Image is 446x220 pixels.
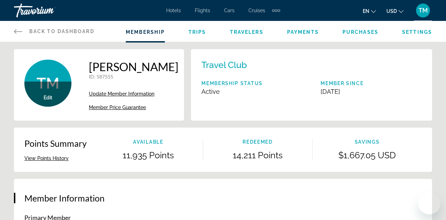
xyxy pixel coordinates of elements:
[272,5,280,16] button: Extra navigation items
[89,91,154,97] span: Update Member Information
[37,74,59,92] span: TM
[386,6,403,16] button: Change currency
[201,88,263,95] p: Active
[89,91,178,97] a: Update Member Information
[363,6,376,16] button: Change language
[363,8,369,14] span: en
[321,88,363,95] p: [DATE]
[14,1,84,20] a: Travorium
[418,7,428,14] span: TM
[89,74,94,79] span: ID
[24,193,422,203] h3: Member Information
[203,139,312,145] p: Redeemed
[418,192,440,214] iframe: Button to launch messaging window
[94,139,203,145] p: Available
[414,3,432,18] button: User Menu
[166,8,181,13] a: Hotels
[248,8,265,13] a: Cruises
[29,29,94,34] span: Back to Dashboard
[89,105,146,110] span: Member Price Guarantee
[287,29,319,35] a: Payments
[203,150,312,160] p: 14,211 Points
[386,8,397,14] span: USD
[94,150,203,160] p: 11,935 Points
[321,81,363,86] p: Member Since
[24,155,69,161] button: View Points History
[313,150,422,160] p: $1,667.05 USD
[224,8,234,13] a: Cars
[44,95,52,100] span: Edit
[201,60,247,70] p: Travel Club
[195,8,210,13] a: Flights
[24,138,87,149] p: Points Summary
[201,81,263,86] p: Membership Status
[230,29,263,35] a: Travelers
[89,60,178,74] h1: [PERSON_NAME]
[89,74,178,79] p: : 587555
[14,21,94,42] a: Back to Dashboard
[343,29,378,35] a: Purchases
[402,29,432,35] a: Settings
[313,139,422,145] p: Savings
[44,94,52,101] button: Edit
[189,29,206,35] a: Trips
[126,29,165,35] a: Membership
